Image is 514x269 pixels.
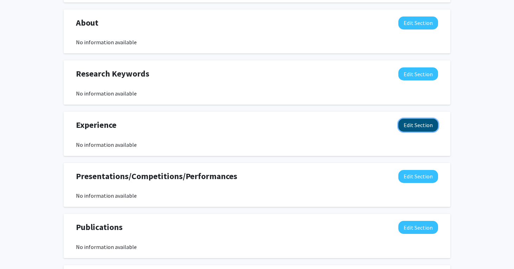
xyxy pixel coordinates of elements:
[76,119,116,131] span: Experience
[398,170,438,183] button: Edit Presentations/Competitions/Performances
[5,237,30,264] iframe: Chat
[76,38,438,46] div: No information available
[76,191,438,200] div: No information available
[76,89,438,98] div: No information available
[398,17,438,29] button: Edit About
[76,243,438,251] div: No information available
[76,221,123,234] span: Publications
[76,17,98,29] span: About
[76,67,149,80] span: Research Keywords
[398,221,438,234] button: Edit Publications
[76,140,438,149] div: No information available
[398,119,438,132] button: Edit Experience
[76,170,237,183] span: Presentations/Competitions/Performances
[398,67,438,80] button: Edit Research Keywords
